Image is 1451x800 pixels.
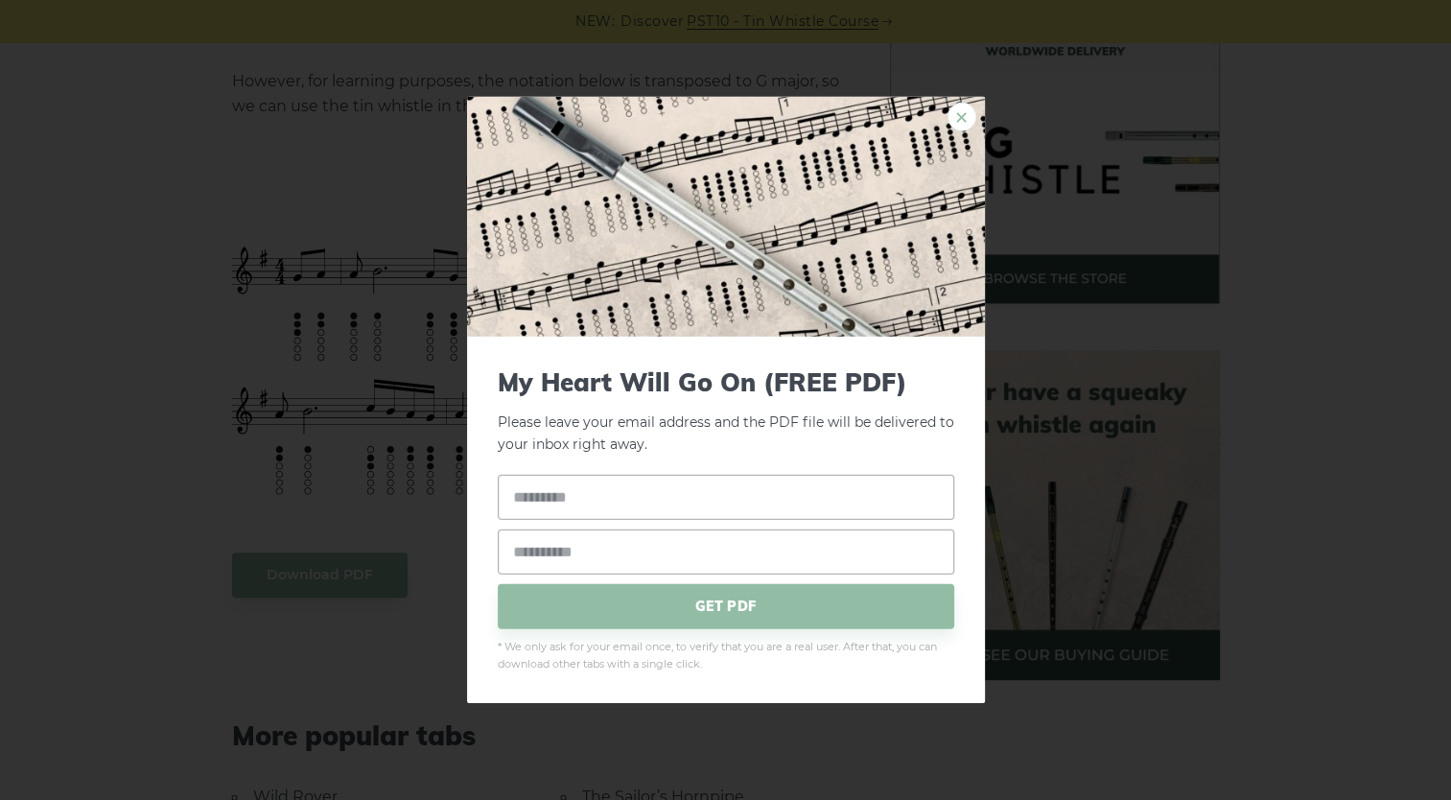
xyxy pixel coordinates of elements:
[498,638,954,672] span: * We only ask for your email once, to verify that you are a real user. After that, you can downlo...
[948,103,976,131] a: ×
[467,97,985,337] img: Tin Whistle Tab Preview
[498,367,954,456] p: Please leave your email address and the PDF file will be delivered to your inbox right away.
[498,367,954,397] span: My Heart Will Go On (FREE PDF)
[498,583,954,628] span: GET PDF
